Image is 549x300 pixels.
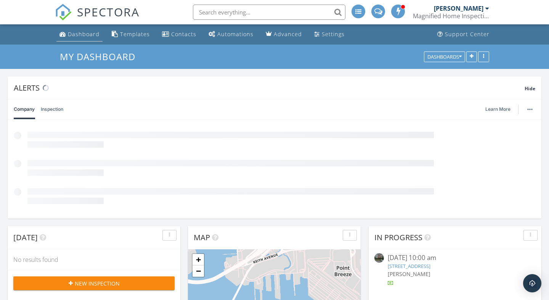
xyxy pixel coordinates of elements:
div: Open Intercom Messenger [523,274,541,292]
span: [DATE] [13,232,38,243]
a: Advanced [263,27,305,41]
button: Dashboards [424,51,465,62]
div: Settings [322,30,345,38]
div: Dashboards [427,54,462,59]
div: Automations [217,30,254,38]
button: New Inspection [13,276,175,290]
div: Advanced [274,30,302,38]
a: Templates [109,27,153,41]
div: Magnified Home Inspections [413,12,489,20]
a: Learn More [485,105,515,113]
a: My Dashboard [60,50,142,63]
div: Templates [120,30,150,38]
img: streetview [374,253,384,263]
div: [PERSON_NAME] [434,5,483,12]
a: Zoom out [193,265,204,277]
a: Inspection [41,99,63,119]
div: Dashboard [68,30,100,38]
span: New Inspection [75,279,120,287]
a: Contacts [159,27,199,41]
span: Map [194,232,210,243]
div: Alerts [14,83,525,93]
div: No results found [8,249,180,270]
a: Support Center [434,27,493,41]
a: [STREET_ADDRESS] [388,263,430,270]
div: Contacts [171,30,196,38]
span: [PERSON_NAME] [388,270,430,278]
span: In Progress [374,232,422,243]
a: Dashboard [56,27,103,41]
a: Company [14,99,35,119]
a: Automations (Advanced) [205,27,257,41]
div: [DATE] 10:00 am [388,253,522,263]
input: Search everything... [193,5,345,20]
a: [DATE] 10:00 am [STREET_ADDRESS] [PERSON_NAME] [374,253,536,287]
a: Zoom in [193,254,204,265]
span: Hide [525,85,535,92]
div: Support Center [445,30,490,38]
a: Settings [311,27,348,41]
span: SPECTORA [77,4,140,20]
img: ellipsis-632cfdd7c38ec3a7d453.svg [527,109,533,110]
a: SPECTORA [55,10,140,26]
img: The Best Home Inspection Software - Spectora [55,4,72,21]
